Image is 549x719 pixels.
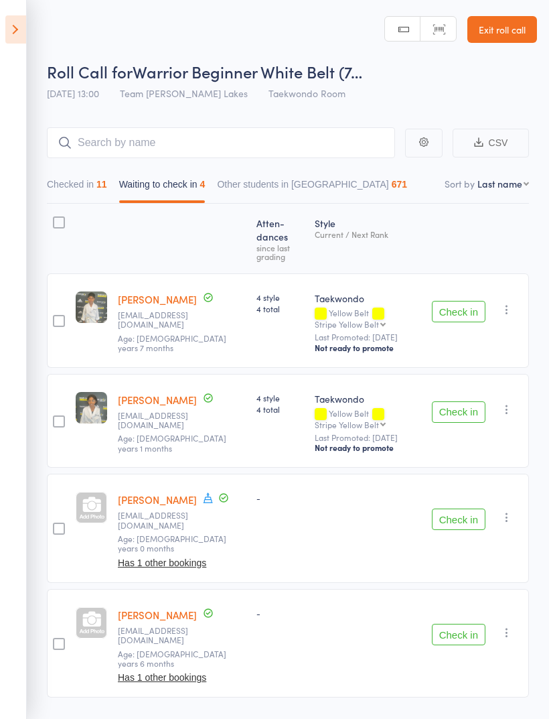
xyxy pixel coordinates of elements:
[315,342,421,353] div: Not ready to promote
[256,607,304,618] div: -
[315,230,421,239] div: Current / Next Rank
[118,626,205,645] small: Sadia_zafar119@yahoo.com
[251,210,309,267] div: Atten­dances
[467,16,537,43] a: Exit roll call
[118,411,205,430] small: tojestin@gmail.com
[120,86,248,100] span: Team [PERSON_NAME] Lakes
[76,291,107,323] img: image1746243677.png
[477,177,522,190] div: Last name
[118,511,205,530] small: Sadia_zafar119@yahoo.com
[47,127,395,158] input: Search by name
[392,179,407,190] div: 671
[118,558,206,568] button: Has 1 other bookings
[47,60,133,82] span: Roll Call for
[453,129,529,157] button: CSV
[200,179,206,190] div: 4
[118,432,226,453] span: Age: [DEMOGRAPHIC_DATA] years 1 months
[118,310,205,330] small: tojestin@gmail.com
[256,403,304,415] span: 4 total
[47,86,99,100] span: [DATE] 13:00
[256,291,304,303] span: 4 style
[256,392,304,403] span: 4 style
[118,332,226,353] span: Age: [DEMOGRAPHIC_DATA] years 7 months
[118,292,197,306] a: [PERSON_NAME]
[315,433,421,442] small: Last Promoted: [DATE]
[268,86,345,100] span: Taekwondo Room
[118,493,197,507] a: [PERSON_NAME]
[217,172,407,203] button: Other students in [GEOGRAPHIC_DATA]671
[96,179,107,190] div: 11
[432,624,485,645] button: Check in
[432,401,485,423] button: Check in
[118,648,226,669] span: Age: [DEMOGRAPHIC_DATA] years 6 months
[309,210,426,267] div: Style
[118,533,226,553] span: Age: [DEMOGRAPHIC_DATA] years 0 months
[118,393,197,407] a: [PERSON_NAME]
[47,172,107,203] button: Checked in11
[445,177,475,190] label: Sort by
[256,303,304,314] span: 4 total
[315,442,421,453] div: Not ready to promote
[432,301,485,322] button: Check in
[256,492,304,503] div: -
[315,320,379,328] div: Stripe Yellow Belt
[118,672,206,683] button: Has 1 other bookings
[76,392,107,423] img: image1746243407.png
[315,409,421,429] div: Yellow Belt
[119,172,206,203] button: Waiting to check in4
[315,308,421,328] div: Yellow Belt
[315,332,421,342] small: Last Promoted: [DATE]
[432,509,485,530] button: Check in
[315,420,379,429] div: Stripe Yellow Belt
[315,392,421,405] div: Taekwondo
[133,60,362,82] span: Warrior Beginner White Belt (7…
[256,243,304,261] div: since last grading
[315,291,421,305] div: Taekwondo
[118,608,197,622] a: [PERSON_NAME]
